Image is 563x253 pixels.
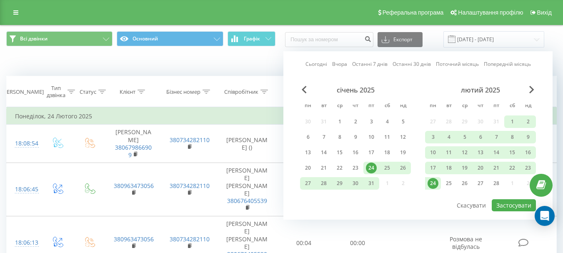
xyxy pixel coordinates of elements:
[523,132,533,143] div: 9
[457,177,473,190] div: ср 26 лют 2025 р.
[488,162,504,174] div: пт 21 лют 2025 р.
[458,9,523,16] span: Налаштування профілю
[300,131,316,143] div: пн 6 січ 2025 р.
[475,147,486,158] div: 13
[7,108,557,125] td: Понеділок, 24 Лютого 2025
[506,100,518,113] abbr: субота
[316,131,332,143] div: вт 7 січ 2025 р.
[428,178,438,189] div: 24
[363,131,379,143] div: пт 10 січ 2025 р.
[366,178,377,189] div: 31
[393,60,431,68] a: Останні 30 днів
[285,32,373,47] input: Пошук за номером
[491,132,502,143] div: 7
[507,116,518,127] div: 1
[504,162,520,174] div: сб 22 лют 2025 р.
[277,163,331,216] td: 00:11
[318,178,329,189] div: 28
[475,132,486,143] div: 6
[366,116,377,127] div: 3
[305,60,327,68] a: Сьогодні
[395,115,411,128] div: нд 5 січ 2025 р.
[115,143,152,159] a: 380679866909
[47,85,65,99] div: Тип дзвінка
[318,100,330,113] abbr: вівторок
[303,178,313,189] div: 27
[398,147,408,158] div: 19
[15,135,33,152] div: 18:08:54
[491,147,502,158] div: 14
[428,132,438,143] div: 3
[450,235,482,250] span: Розмова не відбулась
[114,235,154,243] a: 380963473056
[348,131,363,143] div: чт 9 січ 2025 р.
[366,147,377,158] div: 17
[397,100,409,113] abbr: неділя
[507,163,518,173] div: 22
[333,100,346,113] abbr: середа
[303,132,313,143] div: 6
[114,182,154,190] a: 380963473056
[488,146,504,159] div: пт 14 лют 2025 р.
[366,132,377,143] div: 10
[334,132,345,143] div: 8
[443,178,454,189] div: 25
[473,146,488,159] div: чт 13 лют 2025 р.
[441,131,457,143] div: вт 4 лют 2025 р.
[459,147,470,158] div: 12
[425,86,536,94] div: лютий 2025
[15,181,33,198] div: 18:06:45
[537,9,552,16] span: Вихід
[20,35,48,42] span: Всі дзвінки
[217,163,277,216] td: [PERSON_NAME] [PERSON_NAME]
[491,178,502,189] div: 28
[316,162,332,174] div: вт 21 січ 2025 р.
[363,162,379,174] div: пт 24 січ 2025 р.
[473,162,488,174] div: чт 20 лют 2025 р.
[277,125,331,163] td: 00:02
[365,100,378,113] abbr: п’ятниця
[170,235,210,243] a: 380734282110
[227,197,267,205] a: 380676405539
[428,163,438,173] div: 17
[382,147,393,158] div: 18
[302,86,307,93] span: Previous Month
[217,125,277,163] td: [PERSON_NAME] ()
[504,131,520,143] div: сб 8 лют 2025 р.
[488,177,504,190] div: пт 28 лют 2025 р.
[224,88,258,95] div: Співробітник
[383,9,444,16] span: Реферальна програма
[457,162,473,174] div: ср 19 лют 2025 р.
[520,131,536,143] div: нд 9 лют 2025 р.
[117,31,223,46] button: Основний
[459,178,470,189] div: 26
[350,163,361,173] div: 23
[332,131,348,143] div: ср 8 січ 2025 р.
[520,162,536,174] div: нд 23 лют 2025 р.
[492,199,536,211] button: Застосувати
[6,31,113,46] button: Всі дзвінки
[334,116,345,127] div: 1
[473,131,488,143] div: чт 6 лют 2025 р.
[15,235,33,251] div: 18:06:13
[303,163,313,173] div: 20
[427,100,439,113] abbr: понеділок
[334,147,345,158] div: 15
[425,162,441,174] div: пн 17 лют 2025 р.
[332,115,348,128] div: ср 1 січ 2025 р.
[332,146,348,159] div: ср 15 січ 2025 р.
[381,100,393,113] abbr: субота
[441,146,457,159] div: вт 11 лют 2025 р.
[300,146,316,159] div: пн 13 січ 2025 р.
[300,162,316,174] div: пн 20 січ 2025 р.
[366,163,377,173] div: 24
[425,131,441,143] div: пн 3 лют 2025 р.
[350,147,361,158] div: 16
[441,162,457,174] div: вт 18 лют 2025 р.
[170,182,210,190] a: 380734282110
[378,32,423,47] button: Експорт
[363,115,379,128] div: пт 3 січ 2025 р.
[379,146,395,159] div: сб 18 січ 2025 р.
[490,100,503,113] abbr: п’ятниця
[300,177,316,190] div: пн 27 січ 2025 р.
